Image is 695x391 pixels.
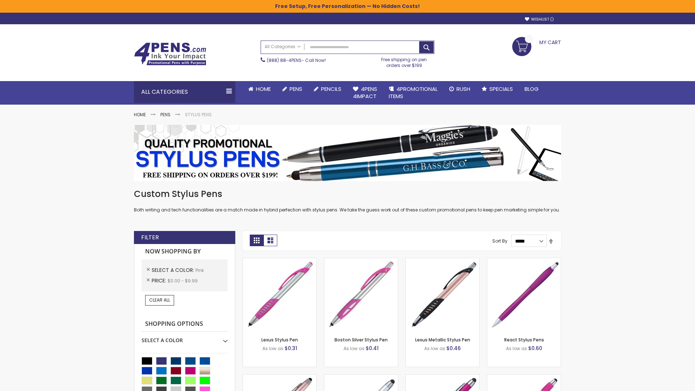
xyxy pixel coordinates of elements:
[366,345,379,352] span: $0.41
[324,258,398,332] img: Boston Silver Stylus Pen-Pink
[308,81,347,97] a: Pencils
[145,295,174,305] a: Clear All
[243,374,316,381] a: Lory Metallic Stylus Pen-Pink
[262,345,283,352] span: As low as
[134,188,561,213] div: Both writing and tech functionalities are a match made in hybrid perfection with stylus pens. We ...
[406,258,479,332] img: Lexus Metallic Stylus Pen-Pink
[141,234,159,241] strong: Filter
[195,267,204,273] span: Pink
[525,85,539,93] span: Blog
[142,316,228,332] strong: Shopping Options
[142,332,228,344] div: Select A Color
[443,81,476,97] a: Rush
[324,258,398,264] a: Boston Silver Stylus Pen-Pink
[267,57,326,63] span: - Call Now!
[525,17,554,22] a: Wishlist
[324,374,398,381] a: Silver Cool Grip Stylus Pen-Pink
[487,258,561,332] img: React Stylus Pens-Pink
[374,54,435,68] div: Free shipping on pen orders over $199
[492,238,507,244] label: Sort By
[142,244,228,259] strong: Now Shopping by
[261,41,304,53] a: All Categories
[267,57,302,63] a: (888) 88-4PENS
[506,345,527,352] span: As low as
[243,258,316,332] img: Lexus Stylus Pen-Pink
[406,258,479,264] a: Lexus Metallic Stylus Pen-Pink
[265,44,301,50] span: All Categories
[160,112,170,118] a: Pens
[353,85,377,100] span: 4Pens 4impact
[344,345,365,352] span: As low as
[243,258,316,264] a: Lexus Stylus Pen-Pink
[406,374,479,381] a: Metallic Cool Grip Stylus Pen-Pink
[519,81,544,97] a: Blog
[424,345,445,352] span: As low as
[290,85,302,93] span: Pens
[487,374,561,381] a: Pearl Element Stylus Pens-Pink
[277,81,308,97] a: Pens
[134,125,561,181] img: Stylus Pens
[476,81,519,97] a: Specials
[446,345,461,352] span: $0.46
[152,266,195,274] span: Select A Color
[250,235,264,246] strong: Grid
[456,85,470,93] span: Rush
[504,337,544,343] a: React Stylus Pens
[415,337,470,343] a: Lexus Metallic Stylus Pen
[134,42,206,66] img: 4Pens Custom Pens and Promotional Products
[243,81,277,97] a: Home
[185,112,212,118] strong: Stylus Pens
[256,85,271,93] span: Home
[489,85,513,93] span: Specials
[334,337,388,343] a: Boston Silver Stylus Pen
[134,112,146,118] a: Home
[261,337,298,343] a: Lexus Stylus Pen
[383,81,443,105] a: 4PROMOTIONALITEMS
[528,345,542,352] span: $0.60
[168,278,198,284] span: $0.00 - $9.99
[347,81,383,105] a: 4Pens4impact
[134,81,235,103] div: All Categories
[152,277,168,284] span: Price
[487,258,561,264] a: React Stylus Pens-Pink
[321,85,341,93] span: Pencils
[285,345,297,352] span: $0.31
[389,85,438,100] span: 4PROMOTIONAL ITEMS
[149,297,170,303] span: Clear All
[134,188,561,200] h1: Custom Stylus Pens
